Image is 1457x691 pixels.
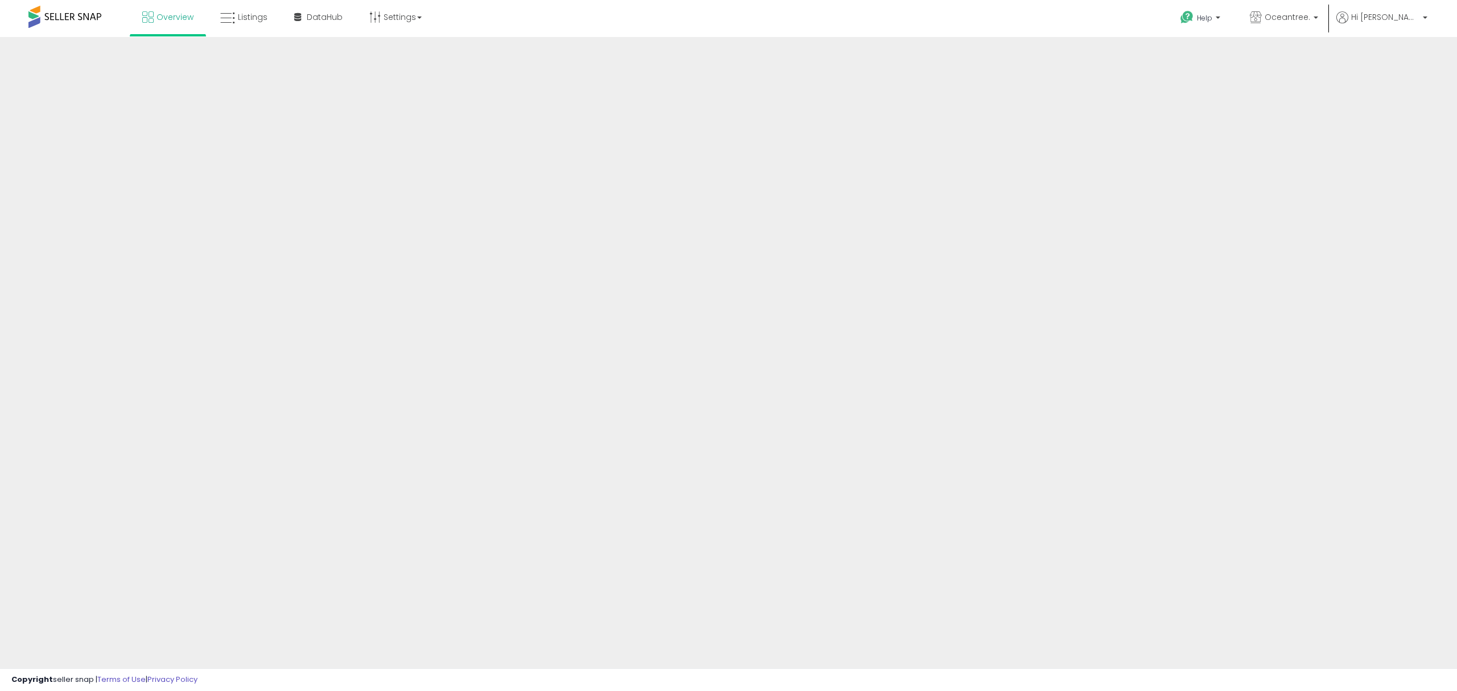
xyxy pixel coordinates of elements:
[1336,11,1427,37] a: Hi [PERSON_NAME]
[1180,10,1194,24] i: Get Help
[1265,11,1310,23] span: Oceantree.
[1351,11,1419,23] span: Hi [PERSON_NAME]
[307,11,343,23] span: DataHub
[1171,2,1232,37] a: Help
[238,11,267,23] span: Listings
[1197,13,1212,23] span: Help
[157,11,194,23] span: Overview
